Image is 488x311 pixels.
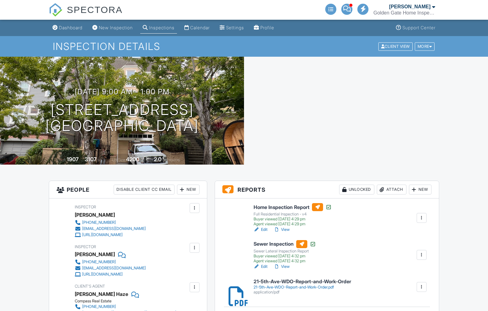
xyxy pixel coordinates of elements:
[98,158,106,162] span: sq. ft.
[254,279,351,284] h6: 21-5th-Ave-WDO-Report-and-Work-Order
[254,227,267,233] a: Edit
[140,158,148,162] span: sq.ft.
[45,102,199,134] h1: [STREET_ADDRESS] [GEOGRAPHIC_DATA]
[75,265,146,271] a: [EMAIL_ADDRESS][DOMAIN_NAME]
[377,185,406,194] div: Attach
[75,250,115,259] div: [PERSON_NAME]
[190,25,210,30] div: Calendar
[149,25,175,30] div: Inspections
[274,264,290,270] a: View
[254,240,316,264] a: Sewer Inspection Sewer Lateral Inspection Report Buyer viewed [DATE] 4:32 pm Agent viewed [DATE] ...
[75,226,146,232] a: [EMAIL_ADDRESS][DOMAIN_NAME]
[75,259,146,265] a: [PHONE_NUMBER]
[82,260,116,264] div: [PHONE_NUMBER]
[53,41,435,52] h1: Inspection Details
[378,42,413,51] div: Client View
[254,240,316,248] h6: Sewer Inspection
[254,264,267,270] a: Edit
[254,212,332,217] div: Full Residential Inspection - v4
[49,9,123,21] a: SPECTORA
[75,232,146,238] a: [URL][DOMAIN_NAME]
[82,272,123,277] div: [URL][DOMAIN_NAME]
[75,210,115,219] div: [PERSON_NAME]
[126,156,139,162] div: 4200
[49,3,62,17] img: The Best Home Inspection Software - Spectora
[99,25,133,30] div: New Inspection
[393,22,438,34] a: Support Center
[154,156,162,162] div: 2.0
[82,266,146,271] div: [EMAIL_ADDRESS][DOMAIN_NAME]
[373,10,435,16] div: Golden Gate Home Inspections
[75,284,105,288] span: Client's Agent
[140,22,177,34] a: Inspections
[182,22,212,34] a: Calendar
[409,185,431,194] div: New
[254,290,351,295] div: application/pdf
[274,227,290,233] a: View
[49,181,207,198] h3: People
[50,22,85,34] a: Dashboard
[254,222,332,227] div: Agent viewed [DATE] 4:29 pm
[254,259,316,264] div: Agent viewed [DATE] 4:32 pm
[415,42,435,51] div: More
[75,299,193,304] div: Compass Real Estate
[67,156,79,162] div: 1907
[82,226,146,231] div: [EMAIL_ADDRESS][DOMAIN_NAME]
[67,3,123,16] span: SPECTORA
[75,304,188,310] a: [PHONE_NUMBER]
[260,25,274,30] div: Profile
[162,158,180,162] span: bathrooms
[226,25,244,30] div: Settings
[339,185,374,194] div: Unlocked
[59,158,66,162] span: Built
[254,279,351,295] a: 21-5th-Ave-WDO-Report-and-Work-Order 21-5th-Ave-WDO-Report-and-Work-Order.pdf application/pdf
[254,203,332,227] a: Home Inspection Report Full Residential Inspection - v4 Buyer viewed [DATE] 4:29 pm Agent viewed ...
[251,22,277,34] a: Profile
[215,181,439,198] h3: Reports
[114,185,175,194] div: Disable Client CC Email
[75,244,96,249] span: Inspector
[82,304,116,309] div: [PHONE_NUMBER]
[254,217,332,222] div: Buyer viewed [DATE] 4:29 pm
[75,271,146,277] a: [URL][DOMAIN_NAME]
[90,22,135,34] a: New Inspection
[254,254,316,259] div: Buyer viewed [DATE] 4:32 pm
[402,25,435,30] div: Support Center
[75,289,128,299] div: [PERSON_NAME] Haze
[177,185,200,194] div: New
[75,205,96,209] span: Inspector
[389,4,431,10] div: [PERSON_NAME]
[378,44,414,48] a: Client View
[85,156,97,162] div: 3107
[254,285,351,290] div: 21-5th-Ave-WDO-Report-and-Work-Order.pdf
[82,232,123,237] div: [URL][DOMAIN_NAME]
[112,158,125,162] span: Lot Size
[217,22,246,34] a: Settings
[75,88,170,96] h3: [DATE] 9:00 am - 1:00 pm
[254,249,316,254] div: Sewer Lateral Inspection Report
[82,220,116,225] div: [PHONE_NUMBER]
[59,25,82,30] div: Dashboard
[75,219,146,226] a: [PHONE_NUMBER]
[254,203,332,211] h6: Home Inspection Report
